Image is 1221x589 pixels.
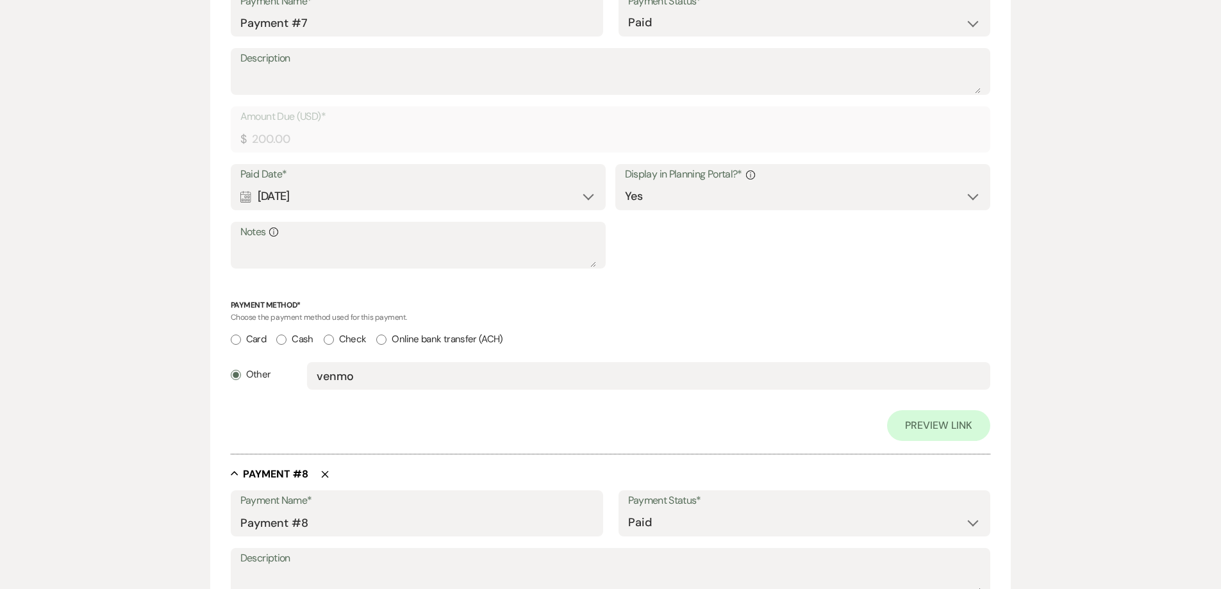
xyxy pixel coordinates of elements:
label: Display in Planning Portal?* [625,165,981,184]
label: Check [324,331,367,348]
label: Amount Due (USD)* [240,108,981,126]
input: Check [324,335,334,345]
label: Cash [276,331,313,348]
button: Payment #8 [231,467,308,480]
span: Choose the payment method used for this payment. [231,312,407,322]
input: Cash [276,335,287,345]
label: Card [231,331,266,348]
label: Description [240,49,981,68]
label: Paid Date* [240,165,597,184]
div: [DATE] [240,184,597,209]
label: Notes [240,223,597,242]
label: Description [240,549,981,568]
input: Card [231,335,241,345]
label: Online bank transfer (ACH) [376,331,503,348]
label: Other [231,366,271,383]
div: $ [240,131,246,148]
a: Preview Link [887,410,990,441]
input: Other [231,370,241,380]
input: Online bank transfer (ACH) [376,335,386,345]
label: Payment Name* [240,492,594,510]
p: Payment Method* [231,299,991,311]
label: Payment Status* [628,492,981,510]
h5: Payment # 8 [243,467,308,481]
